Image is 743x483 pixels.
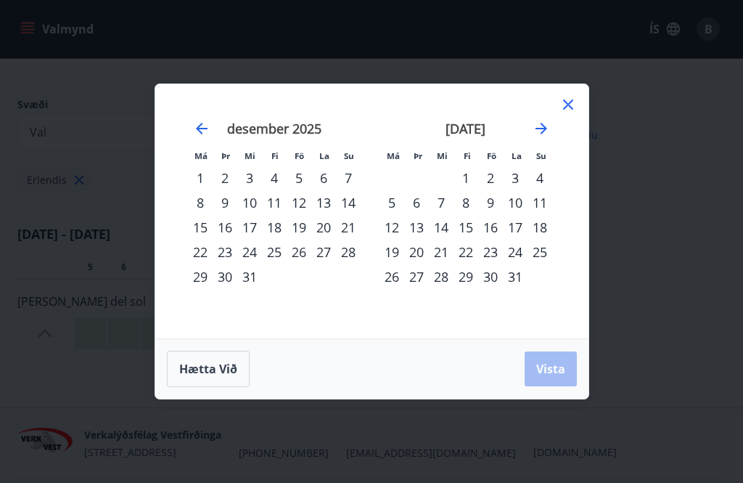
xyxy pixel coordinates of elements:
div: 25 [528,240,552,264]
div: 6 [404,190,429,215]
div: 31 [503,264,528,289]
div: 23 [213,240,237,264]
td: Choose þriðjudagur, 23. desember 2025 as your check-in date. It’s available. [213,240,237,264]
div: 11 [262,190,287,215]
div: 24 [237,240,262,264]
td: Choose mánudagur, 29. desember 2025 as your check-in date. It’s available. [188,264,213,289]
div: 14 [429,215,453,240]
td: Choose sunnudagur, 14. desember 2025 as your check-in date. It’s available. [336,190,361,215]
strong: desember 2025 [227,120,321,137]
div: 12 [287,190,311,215]
div: 10 [503,190,528,215]
div: 1 [453,166,478,190]
td: Choose föstudagur, 16. janúar 2026 as your check-in date. It’s available. [478,215,503,240]
td: Choose mánudagur, 15. desember 2025 as your check-in date. It’s available. [188,215,213,240]
td: Choose sunnudagur, 4. janúar 2026 as your check-in date. It’s available. [528,166,552,190]
td: Choose þriðjudagur, 9. desember 2025 as your check-in date. It’s available. [213,190,237,215]
div: 7 [336,166,361,190]
td: Choose mánudagur, 12. janúar 2026 as your check-in date. It’s available. [379,215,404,240]
small: Mi [245,150,255,161]
div: 2 [213,166,237,190]
td: Choose miðvikudagur, 17. desember 2025 as your check-in date. It’s available. [237,215,262,240]
td: Choose mánudagur, 26. janúar 2026 as your check-in date. It’s available. [379,264,404,289]
td: Choose föstudagur, 2. janúar 2026 as your check-in date. It’s available. [478,166,503,190]
div: 1 [188,166,213,190]
td: Choose föstudagur, 5. desember 2025 as your check-in date. It’s available. [287,166,311,190]
td: Choose miðvikudagur, 28. janúar 2026 as your check-in date. It’s available. [429,264,453,289]
div: 28 [336,240,361,264]
td: Choose sunnudagur, 11. janúar 2026 as your check-in date. It’s available. [528,190,552,215]
td: Choose föstudagur, 23. janúar 2026 as your check-in date. It’s available. [478,240,503,264]
td: Choose sunnudagur, 21. desember 2025 as your check-in date. It’s available. [336,215,361,240]
div: 11 [528,190,552,215]
div: 28 [429,264,453,289]
td: Choose fimmtudagur, 1. janúar 2026 as your check-in date. It’s available. [453,166,478,190]
td: Choose sunnudagur, 28. desember 2025 as your check-in date. It’s available. [336,240,361,264]
td: Choose mánudagur, 19. janúar 2026 as your check-in date. It’s available. [379,240,404,264]
div: 12 [379,215,404,240]
div: 29 [188,264,213,289]
td: Choose föstudagur, 26. desember 2025 as your check-in date. It’s available. [287,240,311,264]
td: Choose föstudagur, 9. janúar 2026 as your check-in date. It’s available. [478,190,503,215]
td: Choose mánudagur, 8. desember 2025 as your check-in date. It’s available. [188,190,213,215]
td: Choose fimmtudagur, 25. desember 2025 as your check-in date. It’s available. [262,240,287,264]
td: Choose fimmtudagur, 8. janúar 2026 as your check-in date. It’s available. [453,190,478,215]
div: 24 [503,240,528,264]
small: Má [387,150,400,161]
div: 8 [188,190,213,215]
small: Fi [271,150,279,161]
small: Mi [437,150,448,161]
td: Choose fimmtudagur, 18. desember 2025 as your check-in date. It’s available. [262,215,287,240]
div: 10 [237,190,262,215]
div: 26 [379,264,404,289]
small: La [319,150,329,161]
td: Choose þriðjudagur, 16. desember 2025 as your check-in date. It’s available. [213,215,237,240]
td: Choose fimmtudagur, 11. desember 2025 as your check-in date. It’s available. [262,190,287,215]
td: Choose þriðjudagur, 27. janúar 2026 as your check-in date. It’s available. [404,264,429,289]
td: Choose miðvikudagur, 14. janúar 2026 as your check-in date. It’s available. [429,215,453,240]
td: Choose sunnudagur, 7. desember 2025 as your check-in date. It’s available. [336,166,361,190]
div: 13 [404,215,429,240]
td: Choose mánudagur, 22. desember 2025 as your check-in date. It’s available. [188,240,213,264]
td: Choose þriðjudagur, 6. janúar 2026 as your check-in date. It’s available. [404,190,429,215]
div: Move forward to switch to the next month. [533,120,550,137]
div: 21 [429,240,453,264]
button: Hætta við [167,351,250,387]
div: 30 [478,264,503,289]
small: Fö [295,150,304,161]
div: 26 [287,240,311,264]
div: 17 [237,215,262,240]
div: 19 [287,215,311,240]
div: 6 [311,166,336,190]
td: Choose mánudagur, 1. desember 2025 as your check-in date. It’s available. [188,166,213,190]
div: 21 [336,215,361,240]
small: Þr [221,150,230,161]
td: Choose miðvikudagur, 7. janúar 2026 as your check-in date. It’s available. [429,190,453,215]
div: 8 [453,190,478,215]
td: Choose fimmtudagur, 22. janúar 2026 as your check-in date. It’s available. [453,240,478,264]
div: Move backward to switch to the previous month. [193,120,210,137]
div: 23 [478,240,503,264]
td: Choose laugardagur, 20. desember 2025 as your check-in date. It’s available. [311,215,336,240]
small: Má [194,150,208,161]
div: 30 [213,264,237,289]
td: Choose miðvikudagur, 10. desember 2025 as your check-in date. It’s available. [237,190,262,215]
td: Choose sunnudagur, 18. janúar 2026 as your check-in date. It’s available. [528,215,552,240]
div: 16 [478,215,503,240]
td: Choose miðvikudagur, 3. desember 2025 as your check-in date. It’s available. [237,166,262,190]
div: 9 [478,190,503,215]
div: 14 [336,190,361,215]
div: 4 [262,166,287,190]
td: Choose þriðjudagur, 20. janúar 2026 as your check-in date. It’s available. [404,240,429,264]
div: 20 [404,240,429,264]
div: 15 [188,215,213,240]
div: 25 [262,240,287,264]
strong: [DATE] [446,120,485,137]
td: Choose laugardagur, 24. janúar 2026 as your check-in date. It’s available. [503,240,528,264]
div: Calendar [173,102,571,321]
td: Choose laugardagur, 13. desember 2025 as your check-in date. It’s available. [311,190,336,215]
td: Choose föstudagur, 12. desember 2025 as your check-in date. It’s available. [287,190,311,215]
td: Choose miðvikudagur, 21. janúar 2026 as your check-in date. It’s available. [429,240,453,264]
td: Choose laugardagur, 31. janúar 2026 as your check-in date. It’s available. [503,264,528,289]
td: Choose þriðjudagur, 13. janúar 2026 as your check-in date. It’s available. [404,215,429,240]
